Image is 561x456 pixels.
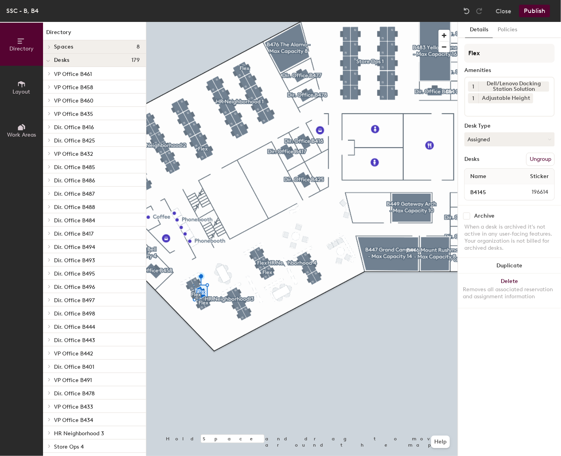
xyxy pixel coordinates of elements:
span: Dir. Office B493 [54,257,95,264]
button: Details [465,22,493,38]
span: 1 [473,94,475,103]
span: VP Office B433 [54,404,93,410]
span: 1 [473,83,475,91]
button: 1 [468,81,478,92]
span: Dir. Office B485 [54,164,95,171]
div: SSC - B, B4 [6,6,39,16]
span: VP Office B458 [54,84,93,91]
button: Duplicate [458,258,561,274]
button: 1 [468,93,478,103]
img: Undo [463,7,471,15]
span: 196614 [513,188,553,196]
span: Name [466,169,490,184]
span: Work Areas [7,132,36,138]
img: Redo [475,7,483,15]
span: Dir. Office B444 [54,324,95,330]
span: Dir. Office B488 [54,204,95,211]
span: Store Ops 4 [54,443,84,450]
span: VP Office B442 [54,350,93,357]
div: Removes all associated reservation and assignment information [463,286,556,300]
span: Dir. Office B494 [54,244,95,251]
span: Dir. Office B443 [54,337,95,344]
button: Assigned [464,132,555,146]
span: Desks [54,57,69,63]
span: Spaces [54,44,74,50]
span: VP Office B491 [54,377,92,384]
span: Dir. Office B496 [54,284,95,290]
div: Amenities [464,67,555,74]
div: Desks [464,156,479,162]
div: Archive [474,213,494,219]
div: Adjustable Height [478,93,533,103]
button: Close [496,5,511,17]
h1: Directory [43,28,146,40]
span: VP Office B461 [54,71,92,78]
span: Dir. Office B401 [54,364,94,370]
button: Publish [519,5,550,17]
button: DeleteRemoves all associated reservation and assignment information [458,274,561,308]
div: Dell/Lenovo Docking Station Solution [478,81,549,92]
span: VP Office B434 [54,417,93,424]
span: Dir. Office B478 [54,390,95,397]
span: 8 [137,44,140,50]
span: Dir. Office B416 [54,124,94,131]
span: VP Office B460 [54,97,93,104]
button: Policies [493,22,522,38]
input: Unnamed desk [466,187,513,198]
span: Directory [9,45,34,52]
span: VP Office B435 [54,111,93,117]
button: Help [431,436,450,448]
span: VP Office B432 [54,151,93,157]
span: Sticker [526,169,553,184]
span: Dir. Office B417 [54,231,93,237]
span: Dir. Office B484 [54,217,95,224]
span: Dir. Office B498 [54,310,95,317]
span: Layout [13,88,31,95]
span: HR Neighborhood 3 [54,430,104,437]
span: Dir. Office B486 [54,177,95,184]
span: Dir. Office B487 [54,191,95,197]
span: Dir. Office B495 [54,270,95,277]
button: Ungroup [526,153,555,166]
span: 179 [131,57,140,63]
div: When a desk is archived it's not active in any user-facing features. Your organization is not bil... [464,223,555,252]
span: Dir. Office B497 [54,297,95,304]
div: Desk Type [464,123,555,129]
span: Dir. Office B425 [54,137,95,144]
